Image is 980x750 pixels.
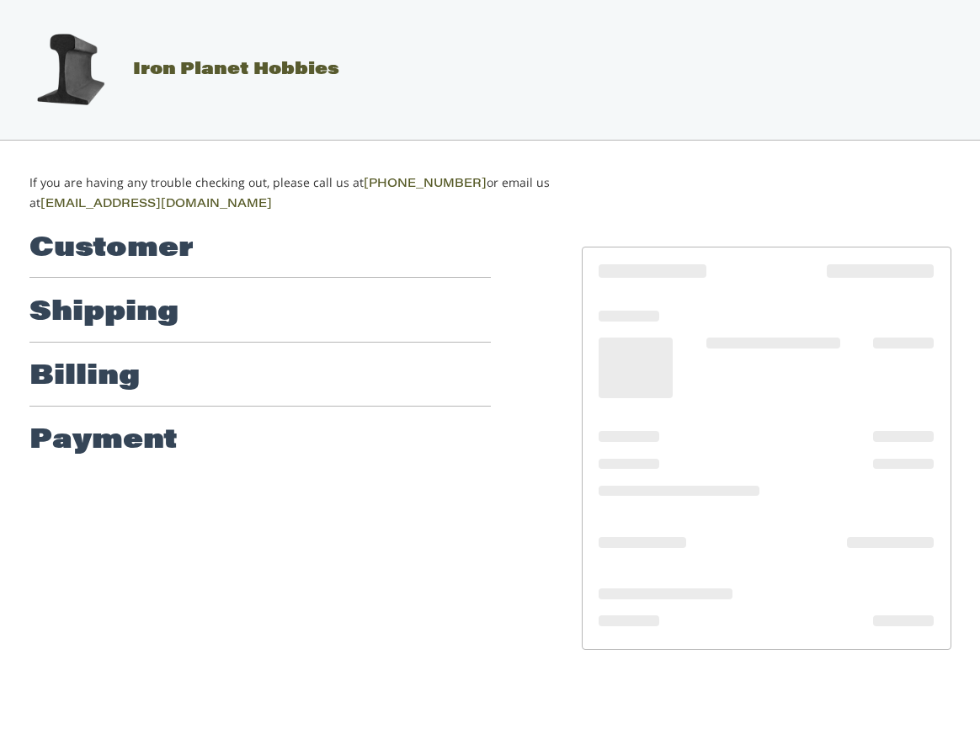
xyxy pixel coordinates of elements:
[29,360,140,394] h2: Billing
[29,424,178,458] h2: Payment
[133,61,339,78] span: Iron Planet Hobbies
[29,173,557,214] p: If you are having any trouble checking out, please call us at or email us at
[29,232,194,266] h2: Customer
[364,178,487,190] a: [PHONE_NUMBER]
[40,199,272,210] a: [EMAIL_ADDRESS][DOMAIN_NAME]
[29,296,178,330] h2: Shipping
[11,61,339,78] a: Iron Planet Hobbies
[28,28,112,112] img: Iron Planet Hobbies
